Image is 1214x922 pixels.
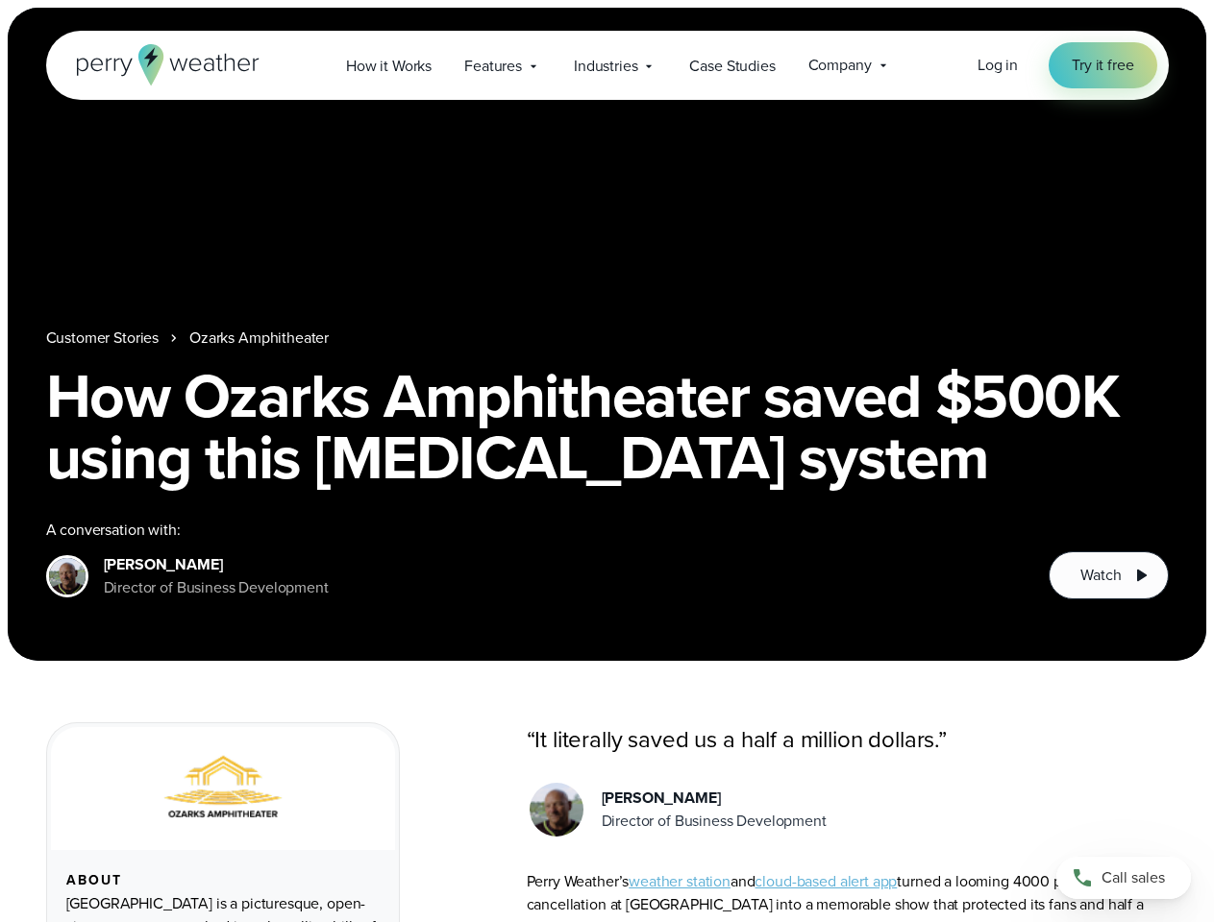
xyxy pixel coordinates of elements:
[808,54,872,77] span: Company
[189,327,329,350] a: Ozarks Amphitheater
[66,873,380,888] div: About
[602,787,827,810] div: [PERSON_NAME]
[159,750,287,827] img: Ozarks Amphitehater Logo
[1080,564,1121,587] span: Watch
[1072,54,1133,77] span: Try it free
[1049,551,1168,599] button: Watch
[673,46,791,85] a: Case Studies
[602,810,827,833] div: Director of Business Development
[1102,866,1165,889] span: Call sales
[978,54,1018,77] a: Log in
[1049,42,1156,88] a: Try it free
[530,783,583,837] img: Tom Abbot - Ozarks Amphitheater
[330,46,448,85] a: How it Works
[689,55,775,78] span: Case Studies
[574,55,637,78] span: Industries
[1056,857,1191,899] a: Call sales
[46,327,160,350] a: Customer Stories
[46,327,1169,350] nav: Breadcrumb
[49,558,86,594] img: Tom Abbot - Ozarks Amphitheater
[464,55,522,78] span: Features
[346,55,432,78] span: How it Works
[46,365,1169,488] h1: How Ozarks Amphitheater saved $500K using this [MEDICAL_DATA] system
[978,54,1018,76] span: Log in
[527,722,1169,757] p: “It literally saved us a half a million dollars.”
[104,576,329,599] div: Director of Business Development
[629,870,731,892] a: weather station
[46,519,1019,542] div: A conversation with:
[755,870,897,892] a: cloud-based alert app
[104,553,329,576] div: [PERSON_NAME]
